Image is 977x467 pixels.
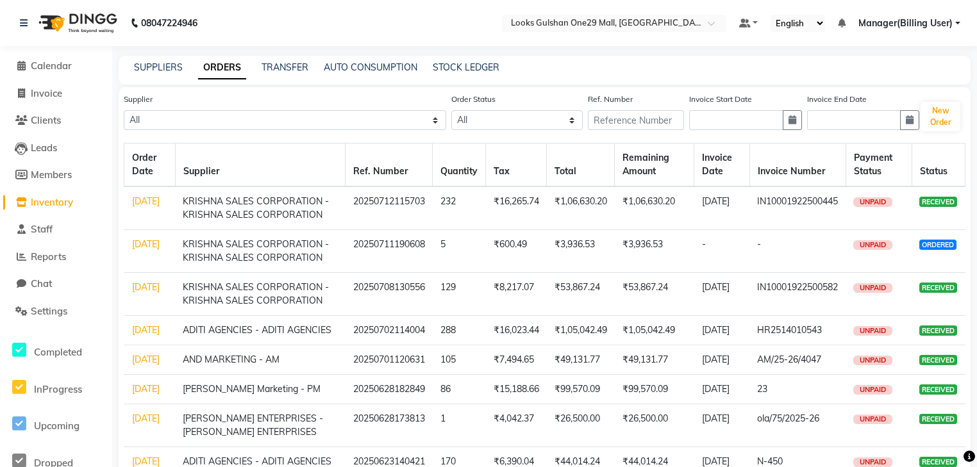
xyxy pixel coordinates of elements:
[547,143,615,187] th: Total
[175,375,345,404] td: [PERSON_NAME] Marketing - PM
[132,354,160,365] a: [DATE]
[615,345,694,375] td: ₹49,131.77
[132,238,160,250] a: [DATE]
[486,375,547,404] td: ₹15,188.66
[919,283,957,293] span: RECEIVED
[3,250,109,265] a: Reports
[31,60,72,72] span: Calendar
[433,143,486,187] th: Quantity
[3,86,109,101] a: Invoice
[853,457,892,467] span: UNPAID
[175,316,345,345] td: ADITI AGENCIES - ADITI AGENCIES
[694,375,749,404] td: [DATE]
[433,230,486,273] td: 5
[132,324,160,336] a: [DATE]
[919,457,957,467] span: RECEIVED
[547,186,615,230] td: ₹1,06,630.20
[346,186,433,230] td: 20250712115703
[346,230,433,273] td: 20250711190608
[433,375,486,404] td: 86
[919,355,957,365] span: RECEIVED
[757,281,838,293] span: IN10001922500582
[615,143,694,187] th: Remaining Amount
[141,5,197,41] b: 08047224946
[853,326,892,336] span: UNPAID
[132,383,160,395] a: [DATE]
[694,186,749,230] td: [DATE]
[324,61,417,73] a: AUTO CONSUMPTION
[912,143,965,187] th: Status
[486,404,547,447] td: ₹4,042.37
[175,186,345,230] td: KRISHNA SALES CORPORATION - KRISHNA SALES CORPORATION
[175,345,345,375] td: AND MARKETING - AM
[615,404,694,447] td: ₹26,500.00
[433,61,499,73] a: STOCK LEDGER
[31,250,66,263] span: Reports
[486,143,547,187] th: Tax
[486,316,547,345] td: ₹16,023.44
[547,230,615,273] td: ₹3,936.53
[124,143,176,187] th: Order Date
[615,316,694,345] td: ₹1,05,042.49
[3,222,109,237] a: Staff
[346,316,433,345] td: 20250702114004
[132,413,160,424] a: [DATE]
[486,230,547,273] td: ₹600.49
[34,383,82,395] span: InProgress
[3,141,109,156] a: Leads
[134,61,183,73] a: SUPPLIERS
[694,273,749,316] td: [DATE]
[3,59,109,74] a: Calendar
[433,186,486,230] td: 232
[694,404,749,447] td: [DATE]
[3,304,109,319] a: Settings
[31,87,62,99] span: Invoice
[757,195,838,207] span: IN10001922500445
[588,110,685,130] input: Reference Number
[31,196,73,208] span: Inventory
[346,404,433,447] td: 20250628173813
[757,354,821,365] span: AM/25-26/4047
[547,404,615,447] td: ₹26,500.00
[433,316,486,345] td: 288
[547,316,615,345] td: ₹1,05,042.49
[346,273,433,316] td: 20250708130556
[757,238,761,250] span: -
[31,305,67,317] span: Settings
[694,143,749,187] th: Invoice Date
[853,356,892,365] span: UNPAID
[853,197,892,207] span: UNPAID
[132,455,160,467] a: [DATE]
[615,375,694,404] td: ₹99,570.09
[919,240,956,250] span: ORDERED
[433,345,486,375] td: 105
[757,455,783,467] span: N-450
[694,316,749,345] td: [DATE]
[853,414,892,424] span: UNPAID
[3,113,109,128] a: Clients
[175,404,345,447] td: [PERSON_NAME] ENTERPRISES - [PERSON_NAME] ENTERPRISES
[31,277,52,290] span: Chat
[615,186,694,230] td: ₹1,06,630.20
[124,94,153,105] label: Supplier
[31,168,72,181] span: Members
[175,273,345,316] td: KRISHNA SALES CORPORATION - KRISHNA SALES CORPORATION
[694,345,749,375] td: [DATE]
[615,230,694,273] td: ₹3,936.53
[175,143,345,187] th: Supplier
[547,375,615,404] td: ₹99,570.09
[689,94,752,105] label: Invoice Start Date
[919,197,957,207] span: RECEIVED
[433,273,486,316] td: 129
[198,56,246,79] a: ORDERS
[486,186,547,230] td: ₹16,265.74
[615,273,694,316] td: ₹53,867.24
[921,102,960,131] button: New Order
[262,61,308,73] a: TRANSFER
[175,230,345,273] td: KRISHNA SALES CORPORATION - KRISHNA SALES CORPORATION
[853,283,892,293] span: UNPAID
[694,230,749,273] td: -
[486,345,547,375] td: ₹7,494.65
[451,94,496,105] label: Order Status
[433,404,486,447] td: 1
